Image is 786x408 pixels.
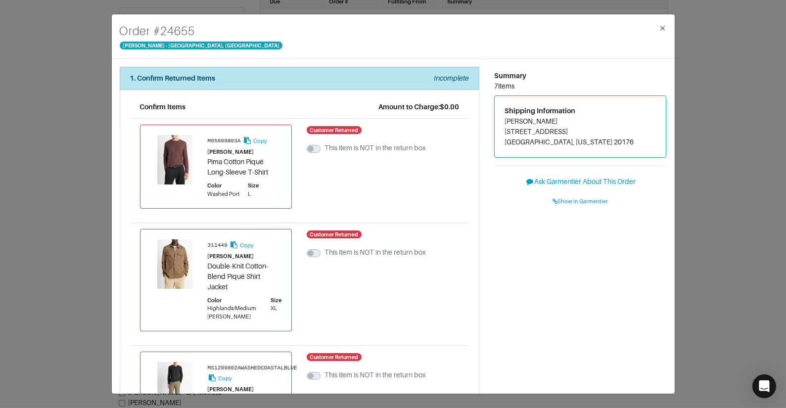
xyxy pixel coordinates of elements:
[140,102,186,112] div: Confirm Items
[307,230,362,238] span: Customer Returned
[494,71,667,81] div: Summary
[553,198,608,204] span: Show in Garmentier
[307,353,362,361] span: Customer Returned
[208,296,263,305] div: Color
[271,304,281,313] div: XL
[324,247,426,258] label: This item is NOT in the return box
[324,370,426,380] label: This item is NOT in the return box
[494,174,667,189] button: Ask Garmentier About This Order
[208,190,240,198] div: Washed Port
[752,374,776,398] div: Open Intercom Messenger
[208,372,233,384] button: Copy
[505,107,575,115] span: Shipping Information
[208,304,263,321] div: Highlands/Medium [PERSON_NAME]
[208,242,228,248] small: 311449
[248,181,259,190] div: Size
[208,181,240,190] div: Color
[208,157,282,178] div: Pima Cotton Piqué Long-Sleeve T-Shirt
[651,14,675,42] button: Close
[324,143,426,153] label: This item is NOT in the return box
[494,193,667,209] a: Show in Garmentier
[208,261,282,292] div: Double-Knit Cotton-Blend Piqué Shirt Jacket
[434,74,469,82] em: Incomplete
[505,116,656,147] address: [PERSON_NAME] [STREET_ADDRESS] [GEOGRAPHIC_DATA], [US_STATE] 20176
[659,21,667,35] span: ×
[271,296,281,305] div: Size
[253,138,267,144] small: Copy
[378,102,459,112] div: Amount to Charge: $0.00
[219,375,232,381] small: Copy
[208,149,254,155] small: [PERSON_NAME]
[130,74,216,82] strong: 1. Confirm Returned Items
[208,386,254,392] small: [PERSON_NAME]
[150,135,200,184] img: Product
[240,242,254,248] small: Copy
[494,81,667,91] div: 7 items
[229,239,254,251] button: Copy
[248,190,259,198] div: L
[120,42,283,49] span: [PERSON_NAME] - [GEOGRAPHIC_DATA], [GEOGRAPHIC_DATA]
[242,135,268,146] button: Copy
[150,239,200,289] img: Product
[307,126,362,134] span: Customer Returned
[208,253,254,259] small: [PERSON_NAME]
[208,365,297,371] small: MS1299802AWASHEDCOASTALBLUE
[120,22,283,40] h4: Order # 24655
[208,138,241,144] small: M05699803A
